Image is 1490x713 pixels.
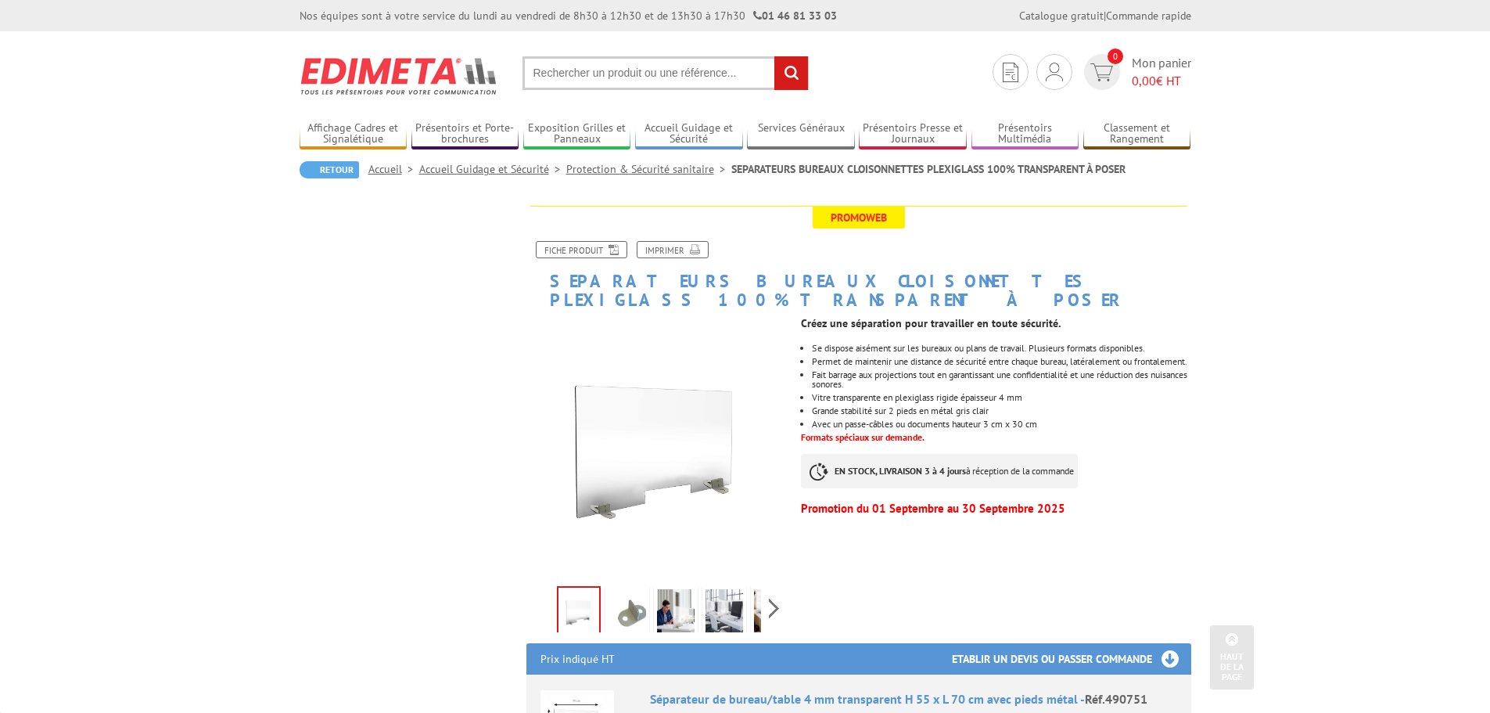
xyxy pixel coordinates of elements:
[558,588,599,636] img: separateur_cloisonnette_bureau_plexiglas_490751_490753_v2.jpg
[1080,54,1191,90] a: devis rapide 0 Mon panier 0,00€ HT
[952,643,1191,675] h3: Etablir un devis ou passer commande
[812,406,1190,416] p: Grande stabilité sur 2 pieds en métal gris clair
[1019,8,1191,23] div: |
[1019,9,1104,23] a: Catalogue gratuit
[1085,691,1147,707] span: Réf.490751
[774,56,808,90] input: rechercher
[300,161,359,178] a: Retour
[300,47,499,105] img: Edimeta
[1132,73,1156,88] span: 0,00
[540,643,615,675] p: Prix indiqué HT
[971,121,1079,147] a: Présentoirs Multimédia
[801,316,1061,330] strong: Créez une séparation pour travailler en toute sécurité.
[1003,63,1018,82] img: devis rapide
[368,162,419,176] a: Accueil
[515,206,1203,309] h1: SEPARATEURS BUREAUX CLOISONNETTES PLEXIGLASS 100% TRANSPARENT À POSER
[812,370,1190,389] p: Fait barrage aux projections tout en garantissant une confidentialité et une réduction des nuisan...
[536,241,627,258] a: Fiche produit
[835,465,966,477] strong: EN STOCK, LIVRAISON 3 à 4 jours
[812,344,1190,353] p: Se dispose aisément sur les bureaux ou plans de travail. Plusieurs formats disponibles.
[706,589,743,638] img: sperateur_cloisonnette_bureaux_plexi_490751_490753_4bis.jpg
[1108,49,1123,64] span: 0
[419,162,566,176] a: Accueil Guidage et Sécurité
[650,690,1177,708] div: Séparateur de bureau/table 4 mm transparent H 55 x L 70 cm avec pieds métal -
[566,162,731,176] a: Protection & Sécurité sanitaire
[1132,54,1191,90] span: Mon panier
[300,8,837,23] div: Nos équipes sont à votre service du lundi au vendredi de 8h30 à 12h30 et de 13h30 à 17h30
[637,241,709,258] a: Imprimer
[1132,72,1191,90] span: € HT
[523,121,631,147] a: Exposition Grilles et Panneaux
[609,589,646,638] img: separateur_cloisonnette_bureau_plexiglas_490751_490753_2bis.jpg
[1083,121,1191,147] a: Classement et Rangement
[747,121,855,147] a: Services Généraux
[812,393,1190,402] p: Vitre transparente en plexiglass rigide épaisseur 4 mm
[753,9,837,23] strong: 01 46 81 33 03
[300,121,408,147] a: Affichage Cadres et Signalétique
[859,121,967,147] a: Présentoirs Presse et Journaux
[801,454,1078,488] p: à réception de la commande
[801,504,1190,513] p: Promotion du 01 Septembre au 30 Septembre 2025
[1090,63,1113,81] img: devis rapide
[813,207,905,229] span: Promoweb
[411,121,519,147] a: Présentoirs et Porte-brochures
[754,589,792,638] img: sperateur_cloisonnette_bureaux_plexi_490751_490753_5.jpg
[801,431,925,443] font: Formats spéciaux sur demande.
[812,357,1190,366] p: Permet de maintenir une distance de sécurité entre chaque bureau, latéralement ou frontalement.
[767,596,781,621] span: Next
[657,589,695,638] img: separateur_cloisonnette_bureau_plexiglas_490751_490753_v3.jpg
[731,161,1126,177] li: SEPARATEURS BUREAUX CLOISONNETTES PLEXIGLASS 100% TRANSPARENT À POSER
[1210,625,1254,690] a: Haut de la page
[526,317,790,581] img: separateur_cloisonnette_bureau_plexiglas_490751_490753_v2.jpg
[1106,9,1191,23] a: Commande rapide
[635,121,743,147] a: Accueil Guidage et Sécurité
[812,420,1190,429] p: Avec un passe-câbles ou documents hauteur 3 cm x 30 cm
[1046,63,1063,81] img: devis rapide
[522,56,809,90] input: Rechercher un produit ou une référence...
